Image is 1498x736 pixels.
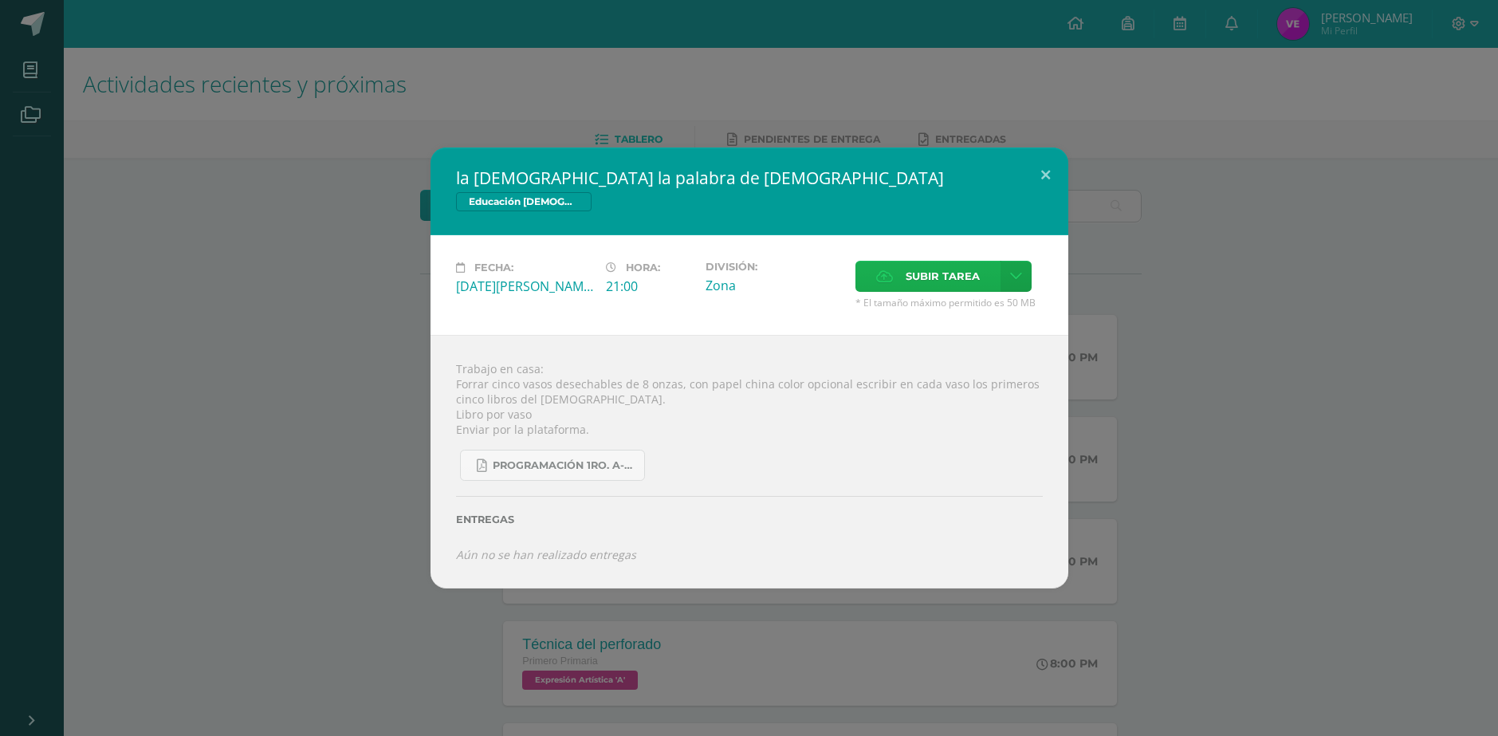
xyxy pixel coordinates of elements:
[706,277,843,294] div: Zona
[906,262,980,291] span: Subir tarea
[431,335,1068,588] div: Trabajo en casa: Forrar cinco vasos desechables de 8 onzas, con papel china color opcional escrib...
[855,296,1043,309] span: * El tamaño máximo permitido es 50 MB
[493,459,636,472] span: Programación 1ro. A-B 4ta. Unidad 2025.pdf
[626,262,660,274] span: Hora:
[456,167,1043,189] h2: la [DEMOGRAPHIC_DATA] la palabra de [DEMOGRAPHIC_DATA]
[1023,148,1068,202] button: Close (Esc)
[456,277,593,295] div: [DATE][PERSON_NAME]
[706,261,843,273] label: División:
[474,262,513,274] span: Fecha:
[456,514,1043,525] label: Entregas
[606,277,693,295] div: 21:00
[456,192,592,211] span: Educación [DEMOGRAPHIC_DATA]
[460,450,645,481] a: Programación 1ro. A-B 4ta. Unidad 2025.pdf
[456,547,636,562] i: Aún no se han realizado entregas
